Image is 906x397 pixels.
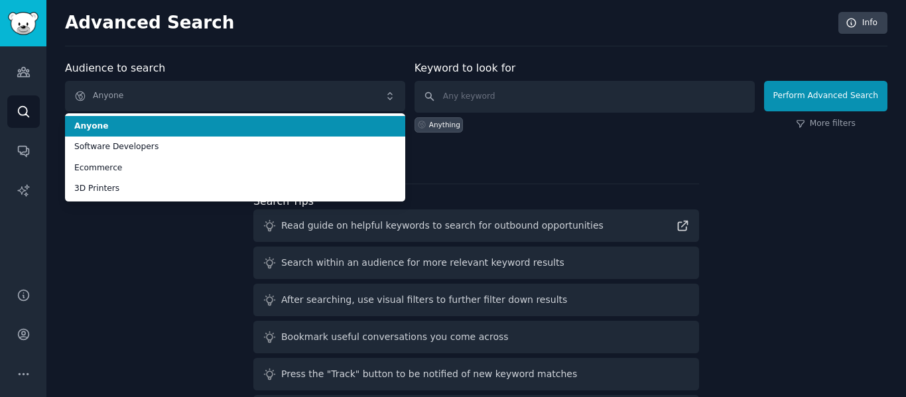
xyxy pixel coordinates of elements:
[281,330,509,344] div: Bookmark useful conversations you come across
[65,13,831,34] h2: Advanced Search
[281,256,564,270] div: Search within an audience for more relevant keyword results
[838,12,887,34] a: Info
[65,81,405,111] button: Anyone
[65,62,165,74] label: Audience to search
[415,62,516,74] label: Keyword to look for
[74,121,396,133] span: Anyone
[281,367,577,381] div: Press the "Track" button to be notified of new keyword matches
[253,195,314,207] label: Search Tips
[65,113,405,201] ul: Anyone
[74,183,396,195] span: 3D Printers
[764,81,887,111] button: Perform Advanced Search
[415,81,755,113] input: Any keyword
[8,12,38,35] img: GummySearch logo
[281,219,604,233] div: Read guide on helpful keywords to search for outbound opportunities
[74,141,396,153] span: Software Developers
[281,293,567,307] div: After searching, use visual filters to further filter down results
[74,162,396,174] span: Ecommerce
[796,118,856,130] a: More filters
[429,120,460,129] div: Anything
